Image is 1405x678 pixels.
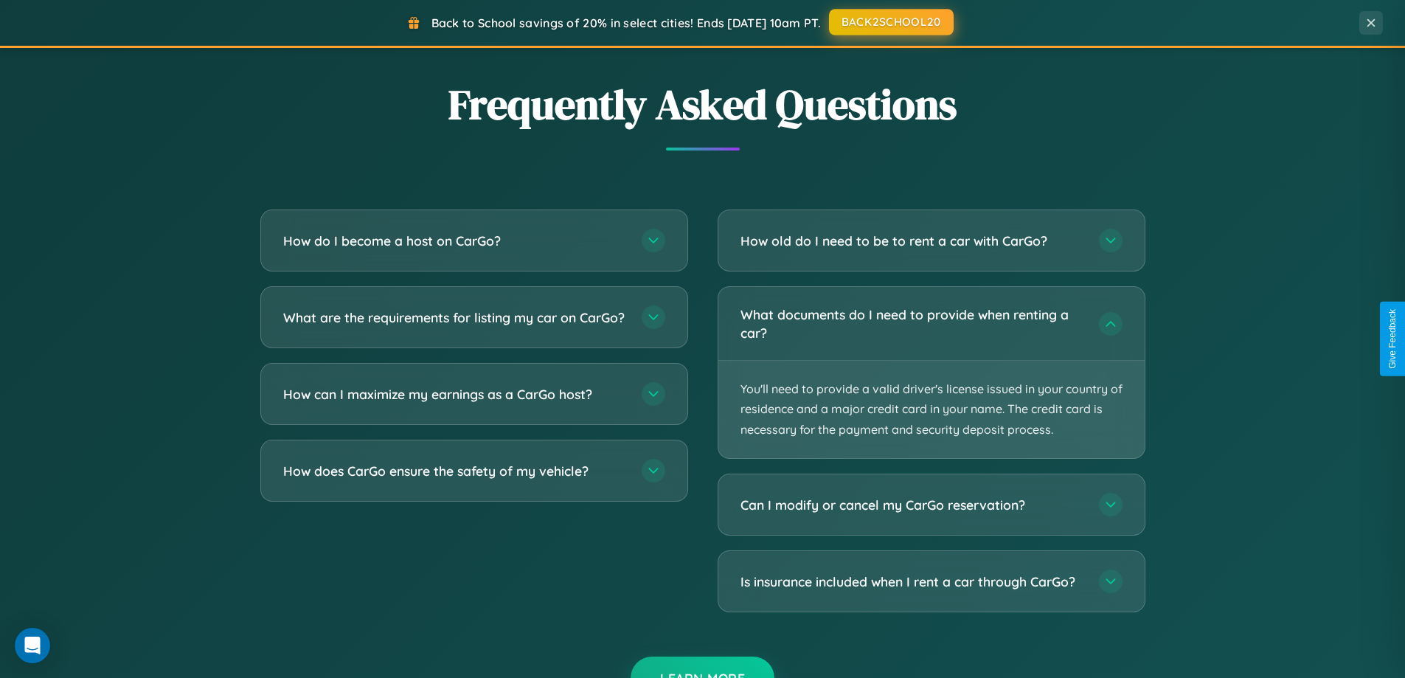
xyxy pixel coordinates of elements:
[740,496,1084,514] h3: Can I modify or cancel my CarGo reservation?
[1387,309,1398,369] div: Give Feedback
[283,232,627,250] h3: How do I become a host on CarGo?
[740,232,1084,250] h3: How old do I need to be to rent a car with CarGo?
[740,305,1084,342] h3: What documents do I need to provide when renting a car?
[740,573,1084,591] h3: Is insurance included when I rent a car through CarGo?
[15,628,50,663] div: Open Intercom Messenger
[283,308,627,327] h3: What are the requirements for listing my car on CarGo?
[431,15,821,30] span: Back to School savings of 20% in select cities! Ends [DATE] 10am PT.
[829,9,954,35] button: BACK2SCHOOL20
[718,361,1145,458] p: You'll need to provide a valid driver's license issued in your country of residence and a major c...
[283,385,627,404] h3: How can I maximize my earnings as a CarGo host?
[260,76,1145,133] h2: Frequently Asked Questions
[283,462,627,480] h3: How does CarGo ensure the safety of my vehicle?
